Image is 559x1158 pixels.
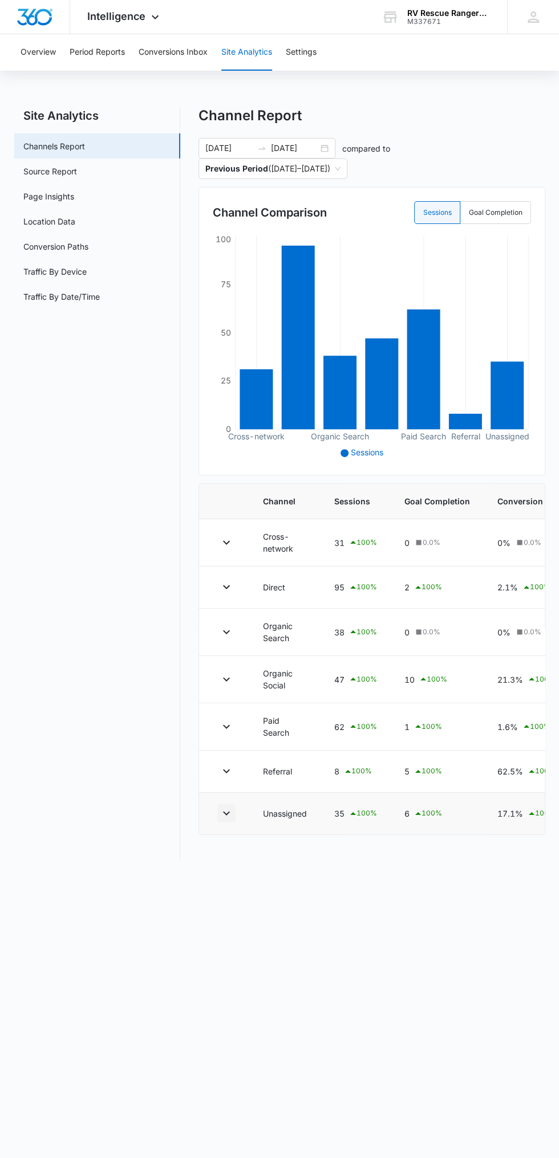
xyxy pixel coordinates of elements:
[205,159,341,178] span: ( [DATE] – [DATE] )
[419,672,447,686] div: 100 %
[414,765,442,778] div: 100 %
[414,201,460,224] label: Sessions
[414,720,442,733] div: 100 %
[349,536,377,549] div: 100 %
[349,625,377,639] div: 100 %
[23,240,88,252] a: Conversion Paths
[217,578,236,596] button: Toggle Row Expanded
[213,204,327,221] h3: Channel Comparison
[23,190,74,202] a: Page Insights
[217,533,236,552] button: Toggle Row Expanded
[527,765,556,778] div: 100 %
[404,537,470,549] div: 0
[342,142,390,154] p: compared to
[404,626,470,638] div: 0
[404,765,470,778] div: 5
[228,431,285,441] tspan: Cross-network
[407,9,491,18] div: account name
[23,215,75,227] a: Location Data
[515,537,541,548] div: 0.0 %
[221,327,231,337] tspan: 50
[349,672,377,686] div: 100 %
[263,495,307,507] span: Channel
[334,625,377,639] div: 38
[334,536,377,549] div: 31
[334,807,377,821] div: 35
[334,720,377,733] div: 62
[404,581,470,594] div: 2
[485,431,529,442] tspan: Unassigned
[249,519,321,566] td: Cross-network
[87,10,145,22] span: Intelligence
[451,431,480,441] tspan: Referral
[334,581,377,594] div: 95
[286,34,317,71] button: Settings
[23,165,77,177] a: Source Report
[21,34,56,71] button: Overview
[334,765,377,778] div: 8
[226,424,231,434] tspan: 0
[205,164,268,173] p: Previous Period
[221,279,231,289] tspan: 75
[249,751,321,793] td: Referral
[351,447,383,457] span: Sessions
[257,144,266,153] span: swap-right
[522,581,550,594] div: 100 %
[404,495,470,507] span: Goal Completion
[249,566,321,609] td: Direct
[414,581,442,594] div: 100 %
[522,720,550,733] div: 100 %
[14,107,180,124] h2: Site Analytics
[334,672,377,686] div: 47
[414,537,440,548] div: 0.0 %
[249,793,321,835] td: Unassigned
[311,431,369,442] tspan: Organic Search
[217,670,236,688] button: Toggle Row Expanded
[257,144,266,153] span: to
[401,431,446,441] tspan: Paid Search
[460,201,531,224] label: Goal Completion
[249,656,321,703] td: Organic Social
[205,142,253,154] input: Start date
[414,627,440,637] div: 0.0 %
[23,266,87,278] a: Traffic By Device
[216,234,231,243] tspan: 100
[271,142,318,154] input: End date
[221,34,272,71] button: Site Analytics
[527,672,556,686] div: 100 %
[515,627,541,637] div: 0.0 %
[404,672,470,686] div: 10
[217,717,236,736] button: Toggle Row Expanded
[217,762,236,780] button: Toggle Row Expanded
[139,34,208,71] button: Conversions Inbox
[334,495,377,507] span: Sessions
[217,623,236,641] button: Toggle Row Expanded
[404,807,470,821] div: 6
[249,703,321,751] td: Paid Search
[349,720,377,733] div: 100 %
[217,804,236,822] button: Toggle Row Expanded
[249,609,321,656] td: Organic Search
[349,807,377,821] div: 100 %
[414,807,442,821] div: 100 %
[404,720,470,733] div: 1
[527,807,556,821] div: 100 %
[199,107,302,124] h1: Channel Report
[221,376,231,385] tspan: 25
[349,581,377,594] div: 100 %
[407,18,491,26] div: account id
[23,140,85,152] a: Channels Report
[23,291,100,303] a: Traffic By Date/Time
[343,765,372,778] div: 100 %
[70,34,125,71] button: Period Reports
